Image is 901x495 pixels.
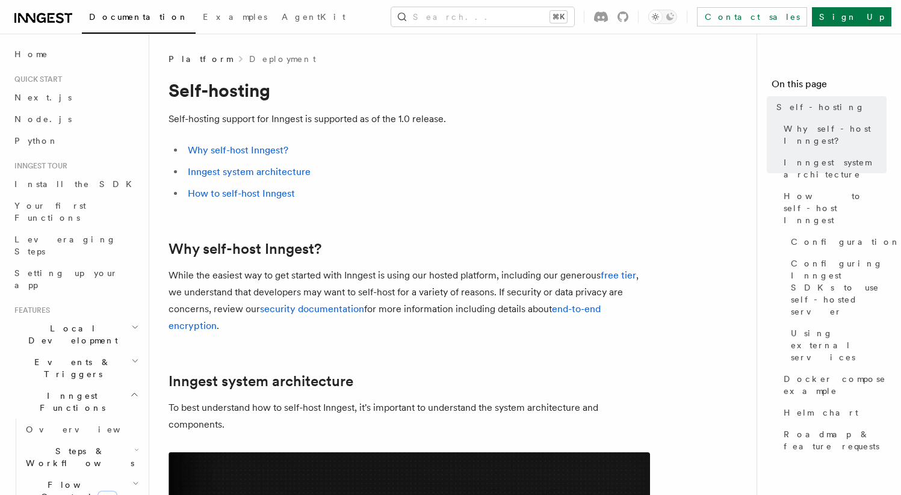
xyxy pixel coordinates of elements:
[14,114,72,124] span: Node.js
[14,235,116,256] span: Leveraging Steps
[784,190,887,226] span: How to self-host Inngest
[772,77,887,96] h4: On this page
[10,195,141,229] a: Your first Functions
[779,423,887,457] a: Roadmap & feature requests
[10,173,141,195] a: Install the SDK
[784,156,887,180] span: Inngest system architecture
[21,440,141,474] button: Steps & Workflows
[10,390,130,414] span: Inngest Functions
[791,236,900,248] span: Configuration
[14,48,48,60] span: Home
[14,201,86,223] span: Your first Functions
[10,130,141,152] a: Python
[169,79,650,101] h1: Self-hosting
[784,407,858,419] span: Helm chart
[274,4,353,32] a: AgentKit
[14,268,118,290] span: Setting up your app
[10,385,141,419] button: Inngest Functions
[169,399,650,433] p: To best understand how to self-host Inngest, it's important to understand the system architecture...
[26,425,150,434] span: Overview
[812,7,891,26] a: Sign Up
[203,12,267,22] span: Examples
[10,318,141,351] button: Local Development
[169,241,321,257] a: Why self-host Inngest?
[21,419,141,440] a: Overview
[14,179,139,189] span: Install the SDK
[784,428,887,452] span: Roadmap & feature requests
[10,43,141,65] a: Home
[169,267,650,334] p: While the easiest way to get started with Inngest is using our hosted platform, including our gen...
[169,111,650,128] p: Self-hosting support for Inngest is supported as of the 1.0 release.
[550,11,567,23] kbd: ⌘K
[648,10,677,24] button: Toggle dark mode
[82,4,196,34] a: Documentation
[249,53,316,65] a: Deployment
[10,322,131,346] span: Local Development
[786,322,887,368] a: Using external services
[10,108,141,130] a: Node.js
[784,123,887,147] span: Why self-host Inngest?
[21,445,134,469] span: Steps & Workflows
[10,87,141,108] a: Next.js
[791,257,887,318] span: Configuring Inngest SDKs to use self-hosted server
[601,269,636,281] a: free tier
[14,93,72,102] span: Next.js
[779,368,887,402] a: Docker compose example
[260,303,364,315] a: security documentation
[196,4,274,32] a: Examples
[188,166,311,177] a: Inngest system architecture
[784,373,887,397] span: Docker compose example
[10,351,141,385] button: Events & Triggers
[10,75,62,84] span: Quick start
[10,161,67,171] span: Inngest tour
[779,152,887,185] a: Inngest system architecture
[779,185,887,231] a: How to self-host Inngest
[776,101,865,113] span: Self-hosting
[188,144,288,156] a: Why self-host Inngest?
[14,136,58,146] span: Python
[188,188,295,199] a: How to self-host Inngest
[791,327,887,363] span: Using external services
[282,12,345,22] span: AgentKit
[169,373,353,390] a: Inngest system architecture
[391,7,574,26] button: Search...⌘K
[10,356,131,380] span: Events & Triggers
[697,7,807,26] a: Contact sales
[169,53,232,65] span: Platform
[10,229,141,262] a: Leveraging Steps
[779,118,887,152] a: Why self-host Inngest?
[779,402,887,423] a: Helm chart
[10,306,50,315] span: Features
[89,12,188,22] span: Documentation
[772,96,887,118] a: Self-hosting
[786,253,887,322] a: Configuring Inngest SDKs to use self-hosted server
[786,231,887,253] a: Configuration
[10,262,141,296] a: Setting up your app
